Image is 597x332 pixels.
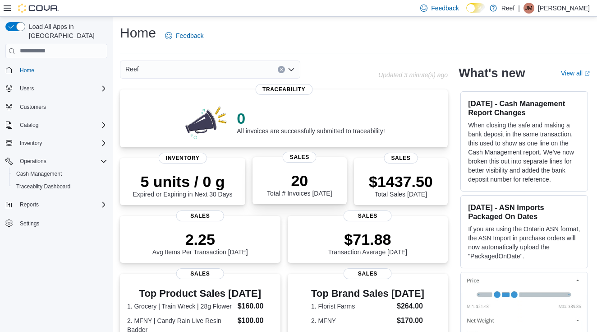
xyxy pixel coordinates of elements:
[237,109,385,135] div: All invoices are successfully submitted to traceability!
[152,230,248,256] div: Avg Items Per Transaction [DATE]
[127,288,273,299] h3: Top Product Sales [DATE]
[518,3,520,14] p: |
[176,210,224,221] span: Sales
[16,120,42,131] button: Catalog
[20,201,39,208] span: Reports
[16,199,107,210] span: Reports
[16,138,46,149] button: Inventory
[311,316,393,325] dt: 2. MFNY
[13,181,74,192] a: Traceabilty Dashboard
[176,31,203,40] span: Feedback
[16,156,50,167] button: Operations
[13,168,65,179] a: Cash Management
[278,66,285,73] button: Clear input
[311,302,393,311] dt: 1. Florist Farms
[2,119,111,131] button: Catalog
[238,301,273,312] dd: $160.00
[2,155,111,168] button: Operations
[267,172,332,190] p: 20
[328,230,408,248] p: $71.88
[283,152,317,163] span: Sales
[584,71,590,76] svg: External link
[16,120,107,131] span: Catalog
[311,288,424,299] h3: Top Brand Sales [DATE]
[20,122,38,129] span: Catalog
[20,140,42,147] span: Inventory
[431,4,459,13] span: Feedback
[561,70,590,77] a: View allExternal link
[18,4,59,13] img: Cova
[255,84,312,95] span: Traceability
[20,85,34,92] span: Users
[25,22,107,40] span: Load All Apps in [GEOGRAPHIC_DATA]
[468,224,580,261] p: If you are using the Ontario ASN format, the ASN Import in purchase orders will now automatically...
[16,217,107,229] span: Settings
[16,83,107,94] span: Users
[237,109,385,127] p: 0
[288,66,295,73] button: Open list of options
[16,138,107,149] span: Inventory
[344,210,392,221] span: Sales
[16,218,43,229] a: Settings
[328,230,408,256] div: Transaction Average [DATE]
[16,199,42,210] button: Reports
[16,65,38,76] a: Home
[152,230,248,248] p: 2.25
[159,153,207,164] span: Inventory
[2,100,111,113] button: Customers
[13,181,107,192] span: Traceabilty Dashboard
[525,3,533,14] span: JM
[344,268,392,279] span: Sales
[16,83,37,94] button: Users
[369,173,433,198] div: Total Sales [DATE]
[2,198,111,211] button: Reports
[120,24,156,42] h1: Home
[2,82,111,95] button: Users
[378,71,448,79] p: Updated 3 minute(s) ago
[397,301,424,312] dd: $264.00
[238,315,273,326] dd: $100.00
[125,64,139,75] span: Reef
[16,102,50,112] a: Customers
[16,170,62,178] span: Cash Management
[2,216,111,229] button: Settings
[538,3,590,14] p: [PERSON_NAME]
[5,60,107,253] nav: Complex example
[16,183,70,190] span: Traceabilty Dashboard
[9,180,111,193] button: Traceabilty Dashboard
[468,99,580,117] h3: [DATE] - Cash Management Report Changes
[369,173,433,191] p: $1437.50
[161,27,207,45] a: Feedback
[127,302,234,311] dt: 1. Grocery | Train Wreck | 28g Flower
[133,173,233,191] p: 5 units / 0 g
[501,3,515,14] p: Reef
[2,64,111,77] button: Home
[384,153,418,164] span: Sales
[459,66,525,80] h2: What's new
[468,121,580,184] p: When closing the safe and making a bank deposit in the same transaction, this used to show as one...
[176,268,224,279] span: Sales
[2,137,111,150] button: Inventory
[133,173,233,198] div: Expired or Expiring in Next 30 Days
[468,203,580,221] h3: [DATE] - ASN Imports Packaged On Dates
[20,158,46,165] span: Operations
[16,156,107,167] span: Operations
[9,168,111,180] button: Cash Management
[524,3,534,14] div: Joe Moen
[16,65,107,76] span: Home
[16,101,107,112] span: Customers
[20,220,39,227] span: Settings
[20,103,46,111] span: Customers
[13,168,107,179] span: Cash Management
[20,67,34,74] span: Home
[466,3,485,13] input: Dark Mode
[397,315,424,326] dd: $170.00
[267,172,332,197] div: Total # Invoices [DATE]
[183,104,230,140] img: 0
